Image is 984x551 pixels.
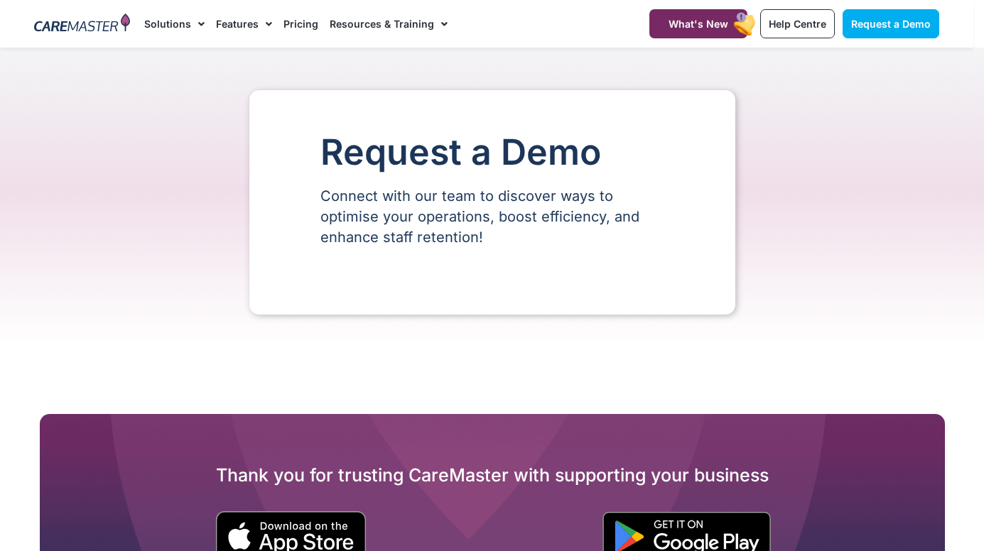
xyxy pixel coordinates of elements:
h2: Thank you for trusting CareMaster with supporting your business [40,464,945,486]
a: Request a Demo [843,9,939,38]
img: CareMaster Logo [34,13,130,35]
h1: Request a Demo [320,133,664,172]
a: What's New [649,9,747,38]
span: What's New [669,18,728,30]
span: Help Centre [769,18,826,30]
p: Connect with our team to discover ways to optimise your operations, boost efficiency, and enhance... [320,186,664,248]
a: Help Centre [760,9,835,38]
span: Request a Demo [851,18,931,30]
